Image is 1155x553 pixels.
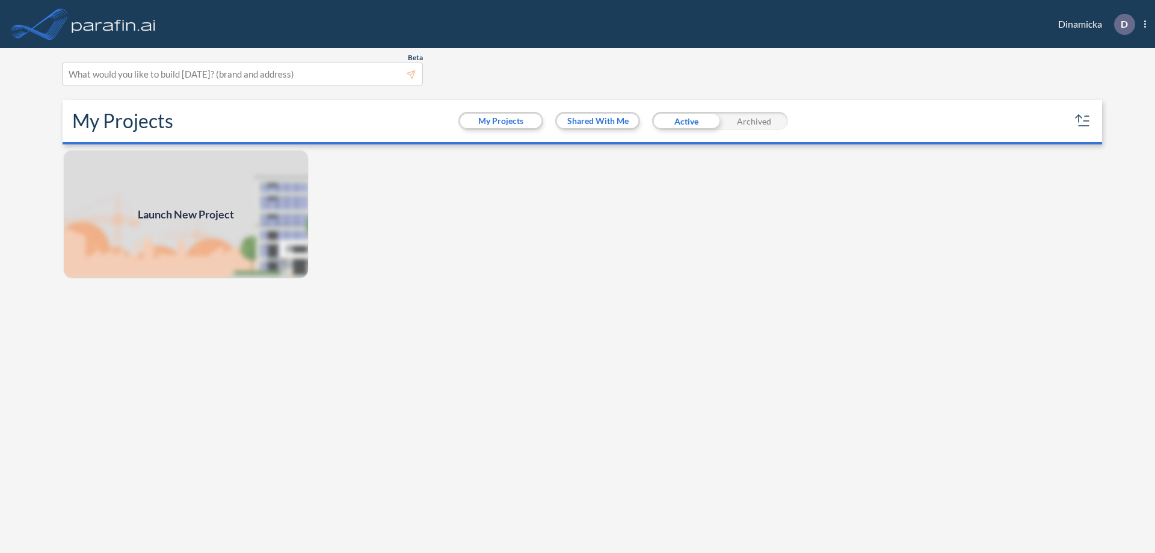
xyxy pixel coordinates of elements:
[1073,111,1092,131] button: sort
[63,149,309,279] img: add
[460,114,541,128] button: My Projects
[72,110,173,132] h2: My Projects
[1121,19,1128,29] p: D
[1040,14,1146,35] div: Dinamicka
[720,112,788,130] div: Archived
[652,112,720,130] div: Active
[63,149,309,279] a: Launch New Project
[408,53,423,63] span: Beta
[69,12,158,36] img: logo
[557,114,638,128] button: Shared With Me
[138,206,234,223] span: Launch New Project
